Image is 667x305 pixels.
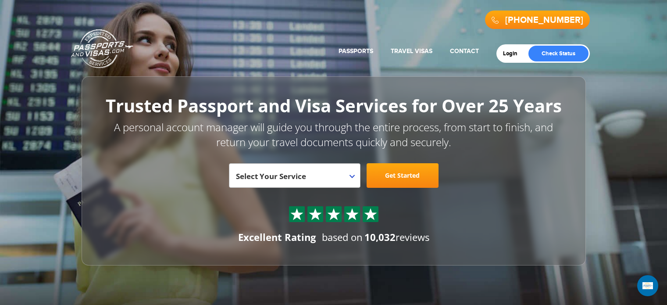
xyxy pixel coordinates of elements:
[339,47,373,55] a: Passports
[71,29,133,68] a: Passports & [DOMAIN_NAME]
[229,163,360,188] span: Select Your Service
[236,171,306,181] span: Select Your Service
[290,208,303,221] img: Sprite St
[238,230,316,244] div: Excellent Rating
[364,230,429,244] span: reviews
[327,208,340,221] img: Sprite St
[101,96,566,115] h1: Trusted Passport and Visa Services for Over 25 Years
[391,47,432,55] a: Travel Visas
[367,163,439,188] a: Get Started
[528,46,589,61] a: Check Status
[309,208,322,221] img: Sprite St
[364,230,396,244] strong: 10,032
[346,208,359,221] img: Sprite St
[637,275,658,296] div: Open Intercom Messenger
[322,230,363,244] span: based on
[450,47,479,55] a: Contact
[503,50,524,57] a: Login
[364,208,377,221] img: Sprite St
[236,167,351,191] span: Select Your Service
[101,120,566,150] p: A personal account manager will guide you through the entire process, from start to finish, and r...
[505,15,583,25] a: [PHONE_NUMBER]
